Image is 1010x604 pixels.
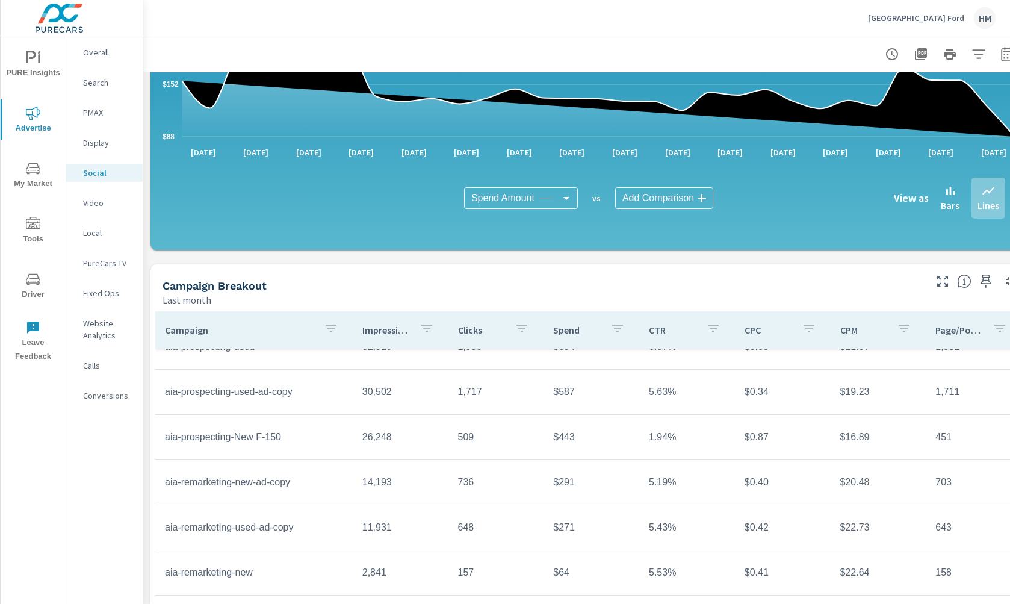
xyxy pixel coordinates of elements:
[83,137,133,149] p: Display
[448,467,544,497] td: 736
[83,390,133,402] p: Conversions
[639,422,735,452] td: 1.94%
[66,104,143,122] div: PMAX
[471,192,534,204] span: Spend Amount
[66,387,143,405] div: Conversions
[155,377,353,407] td: aia-prospecting-used-ad-copy
[762,146,804,158] p: [DATE]
[745,324,792,336] p: CPC
[4,217,62,246] span: Tools
[83,46,133,58] p: Overall
[458,324,506,336] p: Clicks
[353,377,448,407] td: 30,502
[4,272,62,302] span: Driver
[182,146,225,158] p: [DATE]
[867,146,909,158] p: [DATE]
[393,146,435,158] p: [DATE]
[840,324,888,336] p: CPM
[814,146,857,158] p: [DATE]
[544,377,639,407] td: $587
[894,192,929,204] h6: View as
[66,73,143,92] div: Search
[639,558,735,588] td: 5.53%
[639,377,735,407] td: 5.63%
[155,512,353,543] td: aia-remarketing-used-ad-copy
[544,558,639,588] td: $64
[163,80,179,89] text: $152
[735,467,831,497] td: $0.40
[448,512,544,543] td: 648
[553,324,601,336] p: Spend
[66,194,143,212] div: Video
[498,146,541,158] p: [DATE]
[831,467,926,497] td: $20.48
[66,43,143,61] div: Overall
[83,287,133,299] p: Fixed Ops
[831,377,926,407] td: $19.23
[448,377,544,407] td: 1,717
[353,467,448,497] td: 14,193
[657,146,699,158] p: [DATE]
[544,512,639,543] td: $271
[709,146,751,158] p: [DATE]
[163,132,175,141] text: $88
[615,187,713,209] div: Add Comparison
[66,134,143,152] div: Display
[83,257,133,269] p: PureCars TV
[66,224,143,242] div: Local
[544,467,639,497] td: $291
[544,422,639,452] td: $443
[4,320,62,364] span: Leave Feedback
[735,512,831,543] td: $0.42
[604,146,646,158] p: [DATE]
[163,293,211,307] p: Last month
[977,198,999,213] p: Lines
[83,227,133,239] p: Local
[163,279,267,292] h5: Campaign Breakout
[83,107,133,119] p: PMAX
[933,272,952,291] button: Make Fullscreen
[831,558,926,588] td: $22.64
[83,167,133,179] p: Social
[639,467,735,497] td: 5.19%
[868,13,964,23] p: [GEOGRAPHIC_DATA] Ford
[66,164,143,182] div: Social
[353,558,448,588] td: 2,841
[448,422,544,452] td: 509
[155,467,353,497] td: aia-remarketing-new-ad-copy
[941,198,959,213] p: Bars
[935,324,983,336] p: Page/Post Action
[448,558,544,588] td: 157
[735,558,831,588] td: $0.41
[938,42,962,66] button: Print Report
[909,42,933,66] button: "Export Report to PDF"
[83,197,133,209] p: Video
[4,161,62,191] span: My Market
[976,272,996,291] span: Save this to your personalized report
[155,558,353,588] td: aia-remarketing-new
[235,146,277,158] p: [DATE]
[464,187,578,209] div: Spend Amount
[649,324,696,336] p: CTR
[4,51,62,80] span: PURE Insights
[551,146,593,158] p: [DATE]
[831,512,926,543] td: $22.73
[639,512,735,543] td: 5.43%
[83,317,133,341] p: Website Analytics
[66,254,143,272] div: PureCars TV
[362,324,410,336] p: Impressions
[340,146,382,158] p: [DATE]
[445,146,488,158] p: [DATE]
[1,36,66,369] div: nav menu
[353,512,448,543] td: 11,931
[578,193,615,204] p: vs
[353,422,448,452] td: 26,248
[974,7,996,29] div: HM
[967,42,991,66] button: Apply Filters
[920,146,962,158] p: [DATE]
[957,274,971,288] span: This is a summary of Social performance results by campaign. Each column can be sorted.
[83,76,133,89] p: Search
[831,422,926,452] td: $16.89
[165,324,314,336] p: Campaign
[622,192,694,204] span: Add Comparison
